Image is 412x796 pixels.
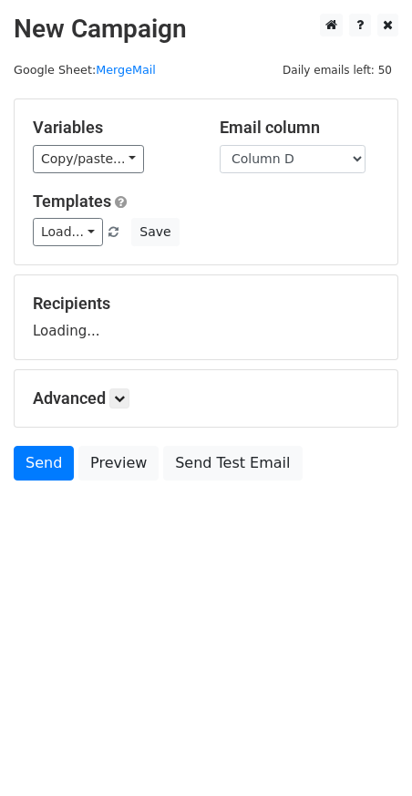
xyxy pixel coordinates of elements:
[163,446,302,481] a: Send Test Email
[33,218,103,246] a: Load...
[276,60,398,80] span: Daily emails left: 50
[276,63,398,77] a: Daily emails left: 50
[14,14,398,45] h2: New Campaign
[33,388,379,408] h5: Advanced
[33,294,379,341] div: Loading...
[14,446,74,481] a: Send
[33,118,192,138] h5: Variables
[78,446,159,481] a: Preview
[33,191,111,211] a: Templates
[33,145,144,173] a: Copy/paste...
[14,63,156,77] small: Google Sheet:
[33,294,379,314] h5: Recipients
[131,218,179,246] button: Save
[96,63,156,77] a: MergeMail
[220,118,379,138] h5: Email column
